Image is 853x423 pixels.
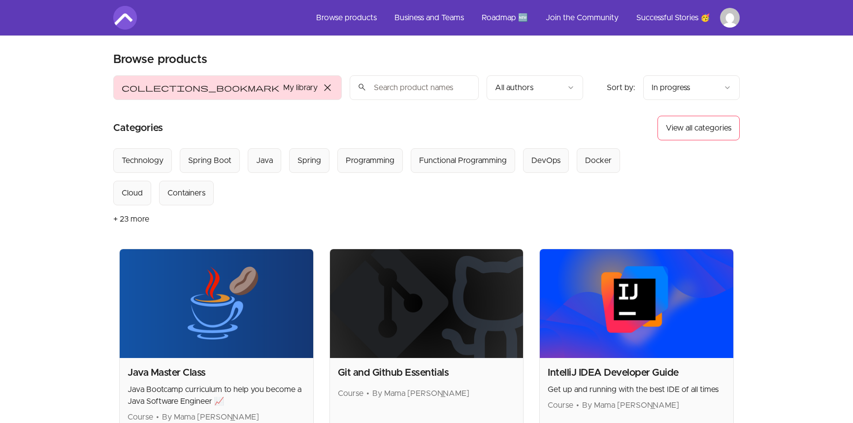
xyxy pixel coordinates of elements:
span: close [322,82,333,94]
h2: Java Master Class [128,366,305,380]
span: Course [548,401,573,409]
nav: Main [308,6,740,30]
div: Spring [297,155,321,166]
p: Java Bootcamp curriculum to help you become a Java Software Engineer 📈 [128,384,305,407]
div: Technology [122,155,164,166]
img: Product image for Git and Github Essentials [330,249,524,358]
button: Filter by My library [113,75,342,100]
div: Java [256,155,273,166]
span: • [576,401,579,409]
p: Get up and running with the best IDE of all times [548,384,725,395]
a: Roadmap 🆕 [474,6,536,30]
div: DevOps [531,155,560,166]
a: Business and Teams [387,6,472,30]
span: • [156,413,159,421]
div: Functional Programming [419,155,507,166]
a: Successful Stories 🥳 [628,6,718,30]
h2: Categories [113,116,163,140]
button: Filter by author [487,75,583,100]
div: Spring Boot [188,155,231,166]
span: Sort by: [607,84,635,92]
span: Course [338,390,363,397]
span: By Mama [PERSON_NAME] [162,413,259,421]
span: By Mama [PERSON_NAME] [372,390,469,397]
h2: IntelliJ IDEA Developer Guide [548,366,725,380]
div: Containers [167,187,205,199]
button: + 23 more [113,205,149,233]
span: • [366,390,369,397]
img: Product image for IntelliJ IDEA Developer Guide [540,249,733,358]
input: Search product names [350,75,479,100]
h1: Browse products [113,52,207,67]
a: Browse products [308,6,385,30]
span: collections_bookmark [122,82,279,94]
h2: Git and Github Essentials [338,366,516,380]
span: By Mama [PERSON_NAME] [582,401,679,409]
span: Course [128,413,153,421]
a: Join the Community [538,6,626,30]
div: Programming [346,155,394,166]
button: View all categories [657,116,740,140]
img: Product image for Java Master Class [120,249,313,358]
button: Product sort options [643,75,740,100]
div: Docker [585,155,612,166]
img: Amigoscode logo [113,6,137,30]
span: search [358,80,366,94]
div: Cloud [122,187,143,199]
img: Profile image for LAWAL OLAKUNLE STEPHEN [720,8,740,28]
